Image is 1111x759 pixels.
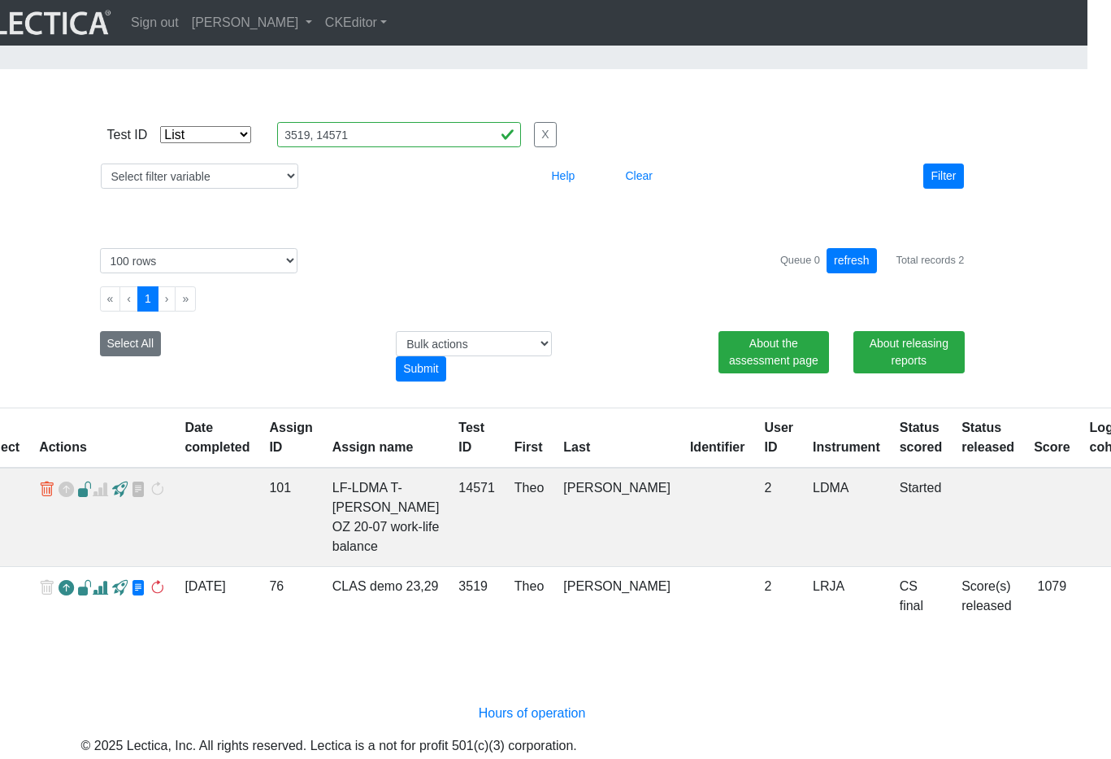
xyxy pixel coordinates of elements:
td: 101 [259,468,322,567]
a: Basic released = basic report without a score has been released, Score(s) released = for Lectica ... [961,579,1011,613]
a: User ID [764,421,793,454]
td: 3519 [449,567,505,626]
th: Test ID [449,408,505,469]
td: 14571 [449,468,505,567]
span: 1079 [1038,579,1067,593]
td: LF-LDMA T-[PERSON_NAME] OZ 20-07 work-life balance [323,468,449,567]
td: [PERSON_NAME] [553,567,680,626]
a: About releasing reports [853,331,964,373]
td: LDMA [803,468,890,567]
th: Actions [29,408,175,469]
span: Analyst score [93,481,108,498]
span: delete [39,577,54,600]
div: Test ID [107,125,148,145]
a: Sign out [124,7,185,39]
span: Analyst score [93,579,108,596]
td: CLAS demo 23,29 [323,567,449,626]
td: 76 [259,567,322,626]
button: Clear [618,164,660,189]
a: Identifier [690,440,745,454]
span: view [112,579,128,596]
td: 2 [754,468,803,567]
button: Select All [100,331,162,356]
a: About the assessment page [718,331,829,373]
p: © 2025 Lectica, Inc. All rights reserved. Lectica is a not for profit 501(c)(3) corporation. [81,736,983,756]
span: view [77,481,93,498]
span: view [77,579,93,596]
span: view [112,481,128,498]
a: Score [1034,440,1070,454]
span: rescore [150,579,165,596]
a: Completed = assessment has been completed; CS scored = assessment has been CLAS scored; LS scored... [900,579,923,613]
a: Reopen [59,577,74,600]
ul: Pagination [100,286,965,312]
td: Theo [505,468,553,567]
a: Hours of operation [479,706,586,720]
td: [DATE] [175,567,259,626]
a: Last [563,440,590,454]
a: [PERSON_NAME] [185,7,319,39]
a: Status released [961,421,1014,454]
button: X [534,122,556,147]
button: Go to page 1 [137,286,158,312]
a: delete [39,478,54,502]
span: can't rescore [150,481,165,498]
td: [PERSON_NAME] [553,468,680,567]
button: Help [545,164,583,189]
td: Theo [505,567,553,626]
a: Completed = assessment has been completed; CS scored = assessment has been CLAS scored; LS scored... [900,481,942,495]
button: Filter [923,164,963,189]
a: CKEditor [319,7,393,39]
a: Date completed [184,421,250,454]
button: refresh [827,248,877,273]
a: Help [545,168,583,182]
div: Queue 0 Total records 2 [780,248,965,273]
span: view [131,579,146,596]
a: First [514,440,543,454]
th: Assign name [323,408,449,469]
td: 2 [754,567,803,626]
span: view [131,481,146,498]
td: LRJA [803,567,890,626]
div: Submit [396,356,446,382]
a: Status scored [900,421,942,454]
th: Assign ID [259,408,322,469]
span: Reopen [59,478,74,502]
a: Instrument [813,440,880,454]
